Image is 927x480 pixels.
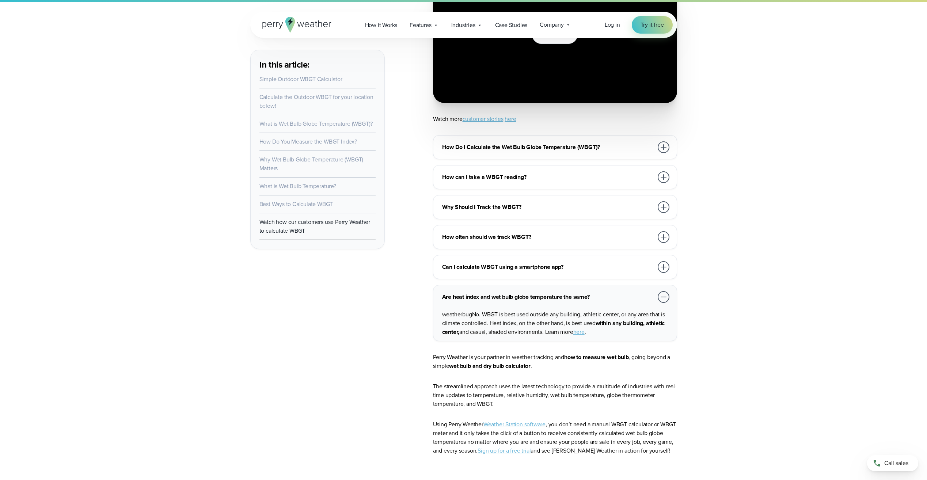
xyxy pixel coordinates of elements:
[442,263,653,271] h3: Can I calculate WBGT using a smartphone app?
[259,75,342,83] a: Simple Outdoor WBGT Calculator
[259,59,376,71] h3: In this article:
[259,200,333,208] a: Best Ways to Calculate WBGT
[442,203,653,212] h3: Why Should I Track the WBGT?
[259,218,370,235] a: Watch how our customers use Perry Weather to calculate WBGT
[365,21,398,30] span: How it Works
[463,115,504,123] a: customer stories
[442,310,671,336] p: weatherbugNo. WBGT is best used outside any building, athletic center, or any area that is climat...
[442,143,653,152] h3: How Do I Calculate the Wet Bulb Globe Temperature (WBGT)?
[442,319,665,336] strong: within any building, athletic center,
[605,20,620,29] a: Log in
[451,21,475,30] span: Industries
[449,362,531,370] strong: wet bulb and dry bulb calculator
[359,18,404,33] a: How it Works
[489,18,534,33] a: Case Studies
[632,16,673,34] a: Try it free
[433,382,677,408] p: The streamlined approach uses the latest technology to provide a multitude of industries with rea...
[442,173,653,182] h3: How can I take a WBGT reading?
[573,328,585,336] a: here
[483,420,546,428] a: Weather Station software
[478,446,531,455] a: Sign up for a free trial
[410,21,431,30] span: Features
[641,20,664,29] span: Try it free
[259,93,373,110] a: Calculate the Outdoor WBGT for your location below!
[259,137,357,146] a: How Do You Measure the WBGT Index?
[540,20,564,29] span: Company
[495,21,528,30] span: Case Studies
[259,155,364,172] a: Why Wet Bulb Globe Temperature (WBGT) Matters
[433,115,677,123] p: Watch more
[442,233,653,241] h3: How often should we track WBGT?
[433,353,677,370] p: Perry Weather is your partner in weather tracking and , going beyond a simple .
[564,353,628,361] strong: how to measure wet bulb
[259,119,373,128] a: What is Wet Bulb Globe Temperature (WBGT)?
[884,459,908,468] span: Call sales
[505,115,516,123] a: here
[442,293,653,301] h3: Are heat index and wet bulb globe temperature the same?
[433,420,677,455] p: Using Perry Weather , you don’t need a manual WBGT calculator or WBGT meter and it only takes the...
[867,455,918,471] a: Call sales
[259,182,336,190] a: What is Wet Bulb Temperature?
